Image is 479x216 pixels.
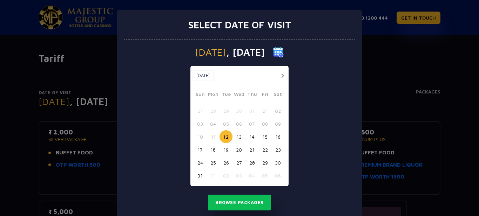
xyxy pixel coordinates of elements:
[271,143,284,156] button: 23
[232,130,245,143] button: 13
[207,143,220,156] button: 18
[232,169,245,182] button: 03
[258,143,271,156] button: 22
[195,47,226,57] span: [DATE]
[258,156,271,169] button: 29
[232,104,245,117] button: 30
[245,156,258,169] button: 28
[258,169,271,182] button: 05
[245,169,258,182] button: 04
[271,90,284,100] span: Sat
[194,90,207,100] span: Sun
[232,117,245,130] button: 06
[194,143,207,156] button: 17
[245,90,258,100] span: Thu
[232,156,245,169] button: 27
[220,143,232,156] button: 19
[194,104,207,117] button: 27
[194,117,207,130] button: 03
[245,104,258,117] button: 31
[188,19,291,31] h3: Select date of visit
[273,47,284,57] img: calender icon
[207,130,220,143] button: 11
[207,104,220,117] button: 28
[271,169,284,182] button: 06
[271,117,284,130] button: 09
[258,104,271,117] button: 01
[194,169,207,182] button: 31
[271,104,284,117] button: 02
[232,143,245,156] button: 20
[232,90,245,100] span: Wed
[245,130,258,143] button: 14
[271,130,284,143] button: 16
[258,117,271,130] button: 08
[245,117,258,130] button: 07
[207,169,220,182] button: 01
[194,130,207,143] button: 10
[258,130,271,143] button: 15
[220,104,232,117] button: 29
[192,70,214,81] button: [DATE]
[220,117,232,130] button: 05
[207,117,220,130] button: 04
[258,90,271,100] span: Fri
[194,156,207,169] button: 24
[208,195,271,211] button: Browse Packages
[271,156,284,169] button: 30
[226,47,265,57] span: , [DATE]
[245,143,258,156] button: 21
[220,169,232,182] button: 02
[220,156,232,169] button: 26
[220,130,232,143] button: 12
[220,90,232,100] span: Tue
[207,90,220,100] span: Mon
[207,156,220,169] button: 25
